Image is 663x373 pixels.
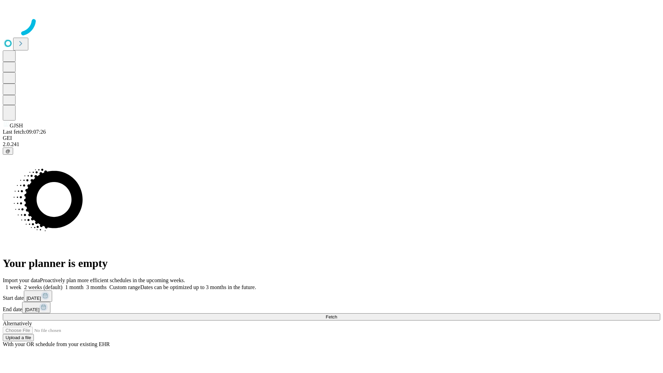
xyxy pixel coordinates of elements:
[6,284,21,290] span: 1 week
[3,302,660,313] div: End date
[65,284,84,290] span: 1 month
[3,135,660,141] div: GEI
[3,257,660,270] h1: Your planner is empty
[22,302,50,313] button: [DATE]
[3,341,110,347] span: With your OR schedule from your existing EHR
[3,321,32,326] span: Alternatively
[10,123,23,128] span: GJSH
[86,284,107,290] span: 3 months
[25,307,39,312] span: [DATE]
[3,290,660,302] div: Start date
[6,149,10,154] span: @
[40,277,185,283] span: Proactively plan more efficient schedules in the upcoming weeks.
[24,290,52,302] button: [DATE]
[326,314,337,319] span: Fetch
[3,313,660,321] button: Fetch
[140,284,256,290] span: Dates can be optimized up to 3 months in the future.
[3,129,46,135] span: Last fetch: 09:07:26
[3,141,660,147] div: 2.0.241
[3,334,34,341] button: Upload a file
[3,277,40,283] span: Import your data
[24,284,63,290] span: 2 weeks (default)
[109,284,140,290] span: Custom range
[3,147,13,155] button: @
[27,296,41,301] span: [DATE]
